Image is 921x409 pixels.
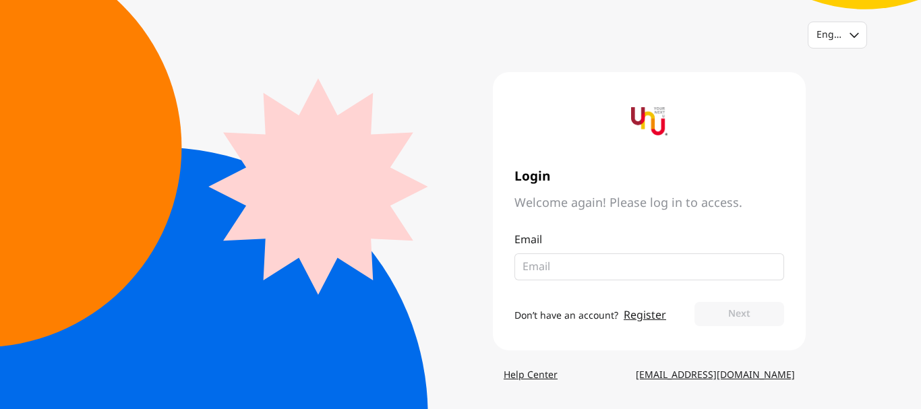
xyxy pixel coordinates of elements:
div: English [816,28,841,42]
p: Email [514,232,784,248]
span: Login [514,169,784,185]
span: Don’t have an account? [514,309,618,323]
span: Welcome again! Please log in to access. [514,195,784,212]
input: Email [523,259,765,275]
a: [EMAIL_ADDRESS][DOMAIN_NAME] [625,363,806,387]
img: yournextu-logo-vertical-compact-v2.png [631,103,667,139]
button: Next [694,302,784,326]
a: Help Center [493,363,568,387]
a: Register [624,307,666,323]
